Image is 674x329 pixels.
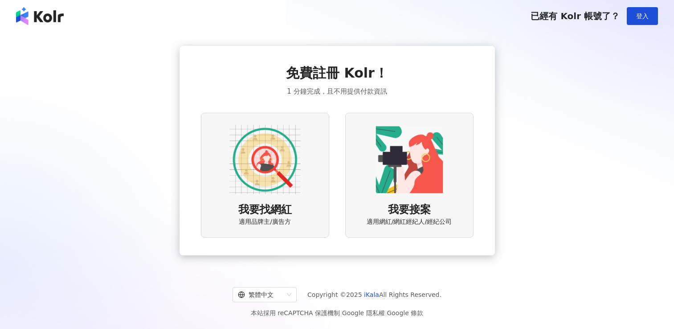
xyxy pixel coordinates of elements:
a: Google 條款 [387,309,423,317]
span: 我要找網紅 [238,202,292,218]
span: | [340,309,342,317]
span: 我要接案 [388,202,431,218]
span: 免費註冊 Kolr！ [286,64,388,82]
span: 1 分鐘完成，且不用提供付款資訊 [287,86,387,97]
span: 適用品牌主/廣告方 [239,218,291,226]
span: 已經有 Kolr 帳號了？ [531,11,620,21]
span: 登入 [636,12,649,20]
a: Google 隱私權 [342,309,385,317]
span: Copyright © 2025 All Rights Reserved. [307,289,441,300]
a: iKala [364,291,379,298]
button: 登入 [627,7,658,25]
span: 本站採用 reCAPTCHA 保護機制 [251,308,423,318]
img: logo [16,7,64,25]
div: 繁體中文 [238,288,283,302]
span: | [385,309,387,317]
img: KOL identity option [374,124,445,195]
img: AD identity option [229,124,301,195]
span: 適用網紅/網紅經紀人/經紀公司 [367,218,452,226]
